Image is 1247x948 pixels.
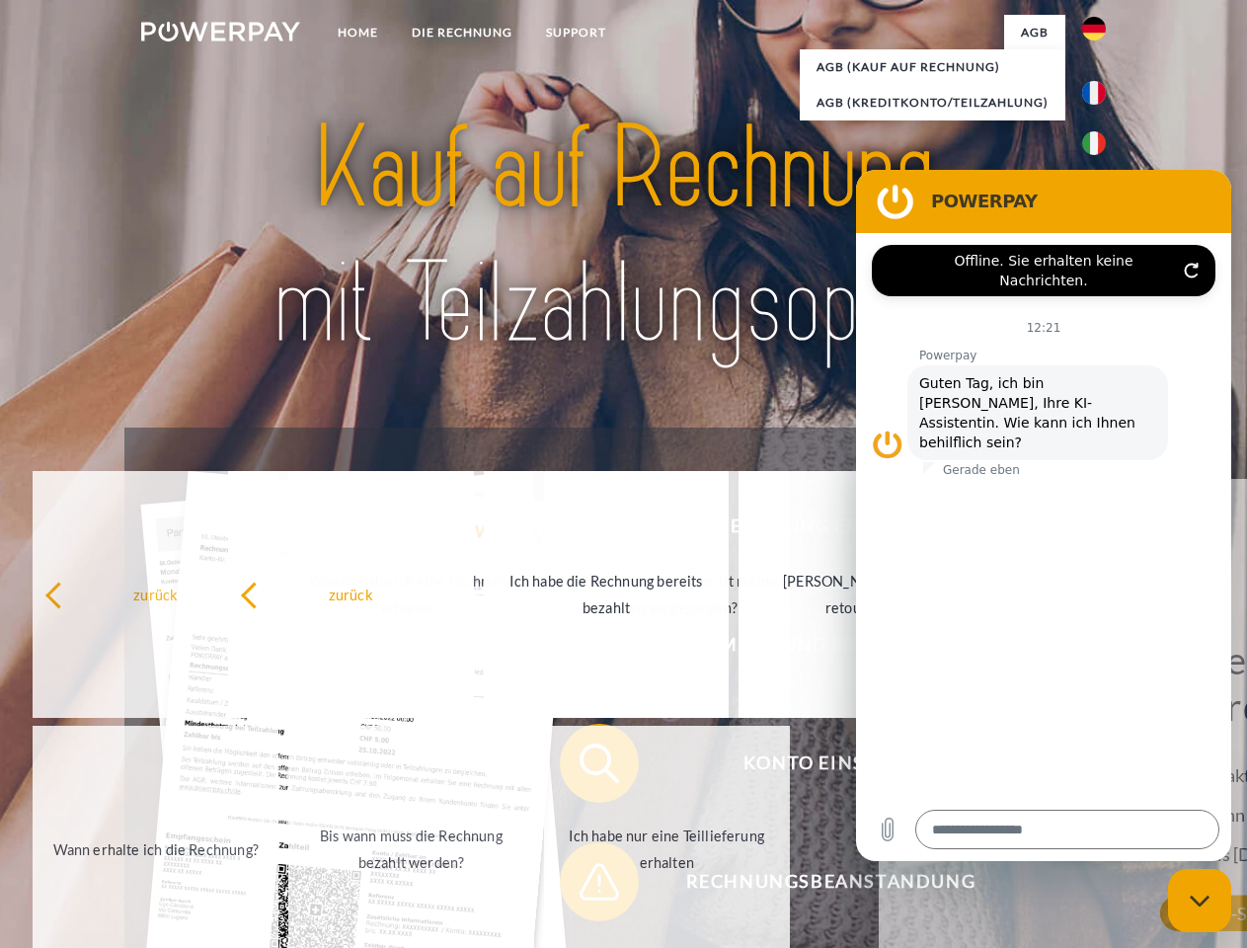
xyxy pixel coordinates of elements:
div: [PERSON_NAME] wurde retourniert [750,568,973,621]
button: Rechnungsbeanstandung [560,842,1073,921]
div: Wann erhalte ich die Rechnung? [44,835,267,862]
div: Ich habe die Rechnung bereits bezahlt [496,568,718,621]
button: Konto einsehen [560,724,1073,803]
iframe: Schaltfläche zum Öffnen des Messaging-Fensters; Konversation läuft [1168,869,1231,932]
div: zurück [240,581,462,607]
img: it [1082,131,1106,155]
a: SUPPORT [529,15,623,50]
img: logo-powerpay-white.svg [141,22,300,41]
a: agb [1004,15,1065,50]
a: DIE RECHNUNG [395,15,529,50]
span: Rechnungsbeanstandung [588,842,1072,921]
img: title-powerpay_de.svg [189,95,1058,378]
a: AGB (Kreditkonto/Teilzahlung) [800,85,1065,120]
a: AGB (Kauf auf Rechnung) [800,49,1065,85]
div: zurück [44,581,267,607]
img: fr [1082,81,1106,105]
div: Bis wann muss die Rechnung bezahlt werden? [300,823,522,876]
img: de [1082,17,1106,40]
div: Ich habe nur eine Teillieferung erhalten [556,823,778,876]
span: Konto einsehen [588,724,1072,803]
a: Home [321,15,395,50]
iframe: Messaging-Fenster [856,170,1231,861]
